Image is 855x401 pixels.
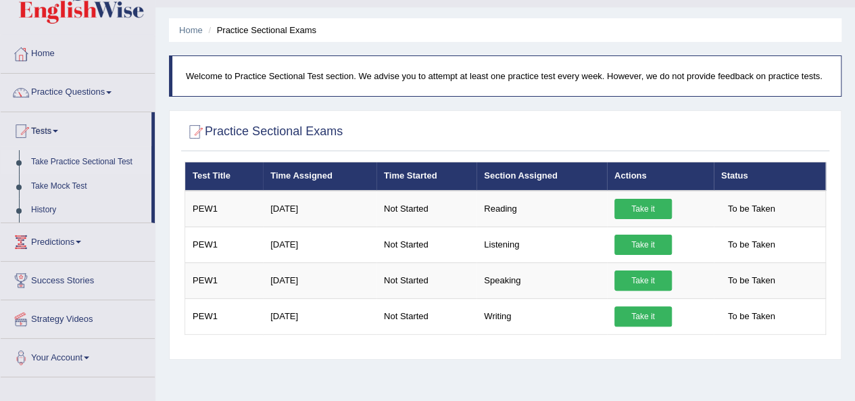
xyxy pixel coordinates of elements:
td: PEW1 [185,298,264,334]
h2: Practice Sectional Exams [185,122,343,142]
th: Actions [607,162,714,191]
td: PEW1 [185,262,264,298]
th: Test Title [185,162,264,191]
th: Section Assigned [477,162,607,191]
a: Take Practice Sectional Test [25,150,151,174]
a: Take it [614,306,672,327]
a: Practice Questions [1,74,155,108]
td: Not Started [376,191,477,227]
td: Not Started [376,262,477,298]
th: Time Assigned [263,162,376,191]
td: [DATE] [263,227,376,262]
td: Speaking [477,262,607,298]
span: To be Taken [721,270,782,291]
a: Take Mock Test [25,174,151,199]
td: Writing [477,298,607,334]
td: Not Started [376,227,477,262]
a: Success Stories [1,262,155,296]
a: Strategy Videos [1,300,155,334]
li: Practice Sectional Exams [205,24,316,37]
a: Tests [1,112,151,146]
a: History [25,198,151,222]
a: Home [1,35,155,69]
th: Status [714,162,826,191]
span: To be Taken [721,199,782,219]
td: [DATE] [263,298,376,334]
td: PEW1 [185,227,264,262]
td: Listening [477,227,607,262]
td: [DATE] [263,262,376,298]
a: Predictions [1,223,155,257]
td: PEW1 [185,191,264,227]
td: Not Started [376,298,477,334]
a: Take it [614,199,672,219]
span: To be Taken [721,306,782,327]
a: Take it [614,270,672,291]
th: Time Started [376,162,477,191]
a: Take it [614,235,672,255]
span: To be Taken [721,235,782,255]
a: Home [179,25,203,35]
a: Your Account [1,339,155,373]
p: Welcome to Practice Sectional Test section. We advise you to attempt at least one practice test e... [186,70,827,82]
td: Reading [477,191,607,227]
td: [DATE] [263,191,376,227]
